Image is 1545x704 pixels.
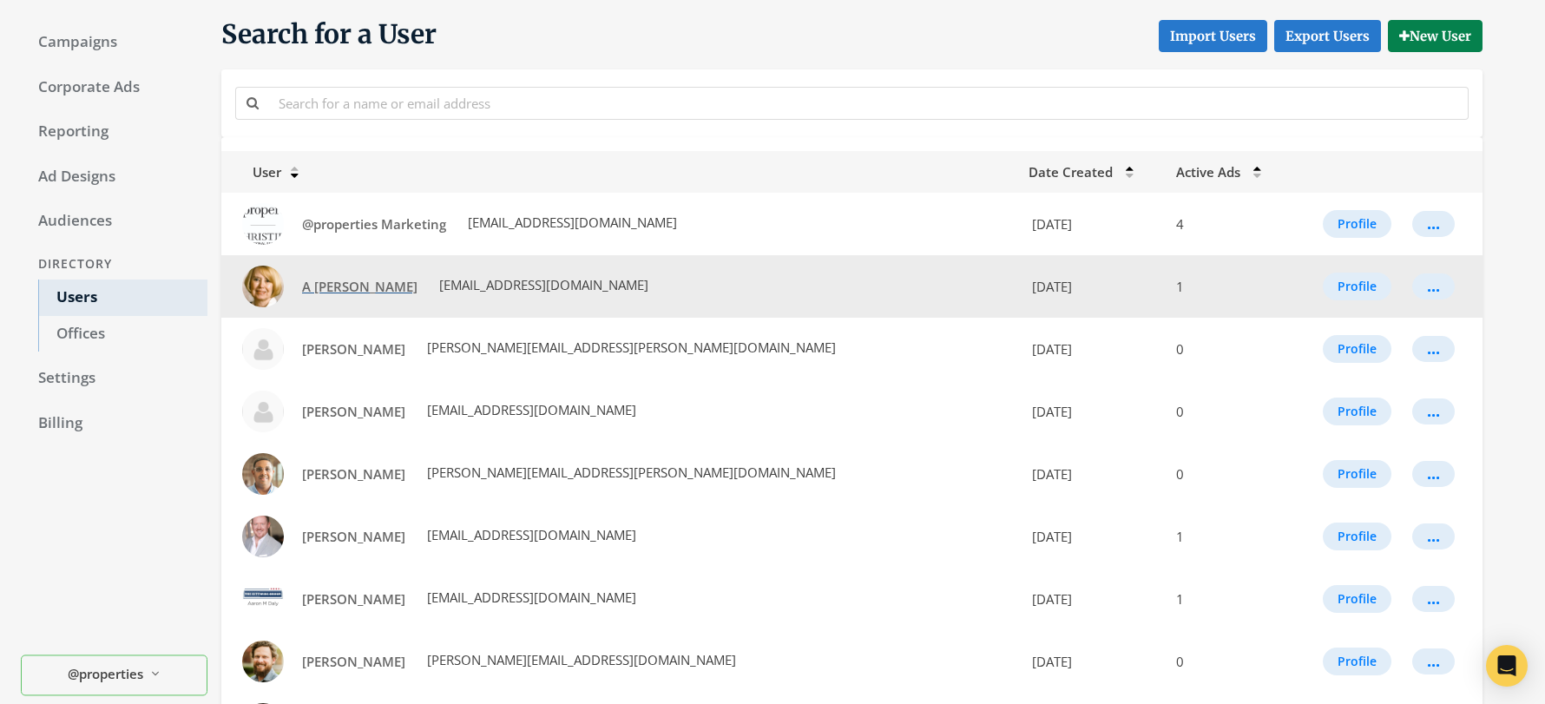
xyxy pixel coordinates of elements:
[291,458,417,490] a: [PERSON_NAME]
[1018,505,1166,568] td: [DATE]
[1018,630,1166,693] td: [DATE]
[1323,273,1391,300] button: Profile
[424,651,736,668] span: [PERSON_NAME][EMAIL_ADDRESS][DOMAIN_NAME]
[242,328,284,370] img: Aaquil Atkins profile
[436,276,648,293] span: [EMAIL_ADDRESS][DOMAIN_NAME]
[1166,505,1287,568] td: 1
[302,590,405,608] span: [PERSON_NAME]
[38,280,207,316] a: Users
[1323,523,1391,550] button: Profile
[1412,398,1455,424] button: ...
[242,266,284,307] img: A Judy Foster profile
[1166,568,1287,630] td: 1
[221,17,437,52] span: Search for a User
[424,589,636,606] span: [EMAIL_ADDRESS][DOMAIN_NAME]
[242,516,284,557] img: Aaron Collins profile
[1323,210,1391,238] button: Profile
[1427,348,1440,350] div: ...
[291,333,417,365] a: [PERSON_NAME]
[424,339,836,356] span: [PERSON_NAME][EMAIL_ADDRESS][PERSON_NAME][DOMAIN_NAME]
[1159,20,1267,52] button: Import Users
[291,271,429,303] a: A [PERSON_NAME]
[1018,380,1166,443] td: [DATE]
[21,405,207,442] a: Billing
[21,114,207,150] a: Reporting
[291,208,457,240] a: @properties Marketing
[68,664,143,684] span: @properties
[1427,536,1440,537] div: ...
[1427,598,1440,600] div: ...
[1323,398,1391,425] button: Profile
[1018,193,1166,255] td: [DATE]
[21,203,207,240] a: Audiences
[21,159,207,195] a: Ad Designs
[424,401,636,418] span: [EMAIL_ADDRESS][DOMAIN_NAME]
[1166,255,1287,318] td: 1
[1274,20,1381,52] a: Export Users
[1029,163,1113,181] span: Date Created
[302,528,405,545] span: [PERSON_NAME]
[242,203,284,245] img: @properties Marketing profile
[302,278,417,295] span: A [PERSON_NAME]
[1166,630,1287,693] td: 0
[21,360,207,397] a: Settings
[291,583,417,615] a: [PERSON_NAME]
[1323,648,1391,675] button: Profile
[1323,585,1391,613] button: Profile
[1166,380,1287,443] td: 0
[1412,461,1455,487] button: ...
[1427,473,1440,475] div: ...
[242,391,284,432] img: Aaron Airhart profile
[1176,163,1240,181] span: Active Ads
[1427,286,1440,287] div: ...
[302,653,405,670] span: [PERSON_NAME]
[424,526,636,543] span: [EMAIL_ADDRESS][DOMAIN_NAME]
[1018,255,1166,318] td: [DATE]
[464,214,677,231] span: [EMAIL_ADDRESS][DOMAIN_NAME]
[1486,645,1528,687] div: Open Intercom Messenger
[1166,193,1287,255] td: 4
[1166,318,1287,380] td: 0
[247,96,259,109] i: Search for a name or email address
[302,403,405,420] span: [PERSON_NAME]
[1412,273,1455,299] button: ...
[1412,523,1455,549] button: ...
[1412,648,1455,674] button: ...
[1427,411,1440,412] div: ...
[1412,336,1455,362] button: ...
[21,655,207,696] button: @properties
[1412,586,1455,612] button: ...
[302,215,446,233] span: @properties Marketing
[268,87,1469,119] input: Search for a name or email address
[302,340,405,358] span: [PERSON_NAME]
[1018,318,1166,380] td: [DATE]
[1018,568,1166,630] td: [DATE]
[21,24,207,61] a: Campaigns
[1412,211,1455,237] button: ...
[21,69,207,106] a: Corporate Ads
[291,646,417,678] a: [PERSON_NAME]
[38,316,207,352] a: Offices
[242,453,284,495] img: Aaron Blucker profile
[1018,443,1166,505] td: [DATE]
[1323,460,1391,488] button: Profile
[21,248,207,280] div: Directory
[1323,335,1391,363] button: Profile
[291,521,417,553] a: [PERSON_NAME]
[424,464,836,481] span: [PERSON_NAME][EMAIL_ADDRESS][PERSON_NAME][DOMAIN_NAME]
[302,465,405,483] span: [PERSON_NAME]
[1427,661,1440,662] div: ...
[242,641,284,682] img: Aaron Freeman profile
[1388,20,1483,52] button: New User
[232,163,281,181] span: User
[291,396,417,428] a: [PERSON_NAME]
[1427,223,1440,225] div: ...
[1166,443,1287,505] td: 0
[242,578,284,620] img: Aaron Daly profile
